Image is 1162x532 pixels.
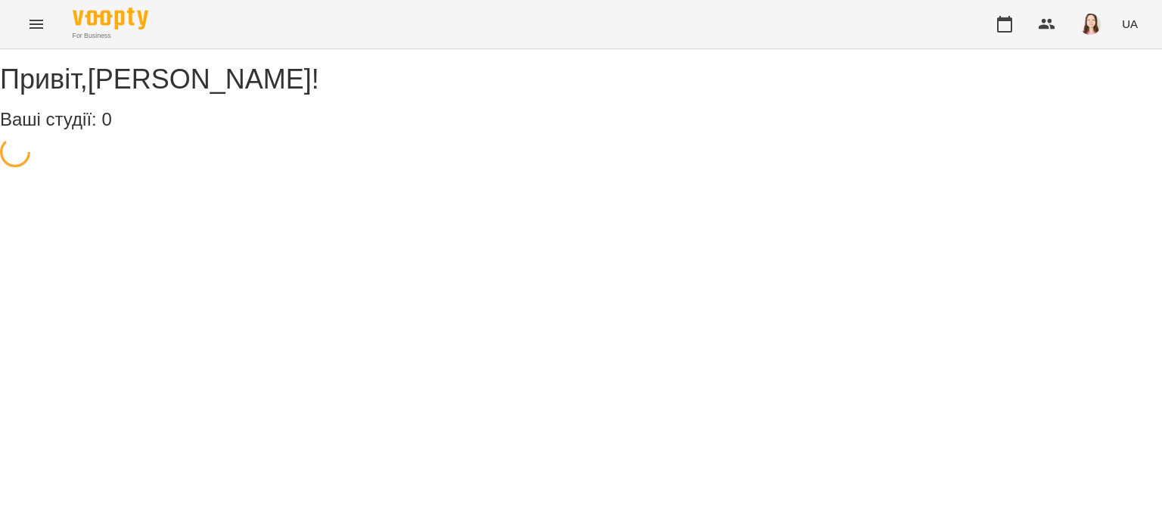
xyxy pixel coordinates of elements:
[1122,16,1138,32] span: UA
[73,8,148,30] img: Voopty Logo
[73,31,148,41] span: For Business
[1116,10,1144,38] button: UA
[101,109,111,129] span: 0
[18,6,54,42] button: Menu
[1080,14,1101,35] img: 83b29030cd47969af3143de651fdf18c.jpg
